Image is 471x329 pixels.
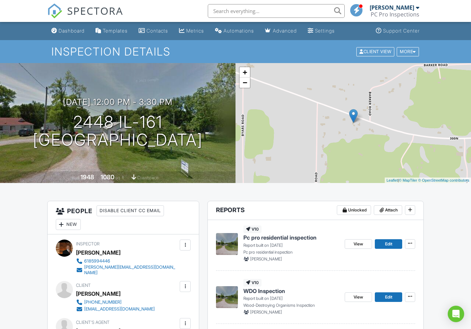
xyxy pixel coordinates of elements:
div: [PHONE_NUMBER] [84,300,122,305]
a: Advanced [262,25,300,37]
div: Advanced [273,28,297,34]
h3: [DATE] 12:00 pm - 3:30 pm [63,97,173,107]
div: Settings [315,28,335,34]
a: Support Center [373,25,422,37]
span: Inspector [76,241,100,246]
a: Client View [356,49,396,54]
div: [PERSON_NAME] [76,289,120,299]
a: Zoom in [240,67,250,77]
div: | [385,178,471,183]
input: Search everything... [208,4,345,18]
div: Disable Client CC Email [97,205,164,216]
a: Settings [305,25,338,37]
div: 1948 [80,173,94,181]
h3: People [48,201,199,234]
span: SPECTORA [67,3,123,18]
span: crawlspace [137,175,158,180]
div: Metrics [186,28,204,34]
div: More [397,47,419,56]
span: sq. ft. [115,175,125,180]
a: [PHONE_NUMBER] [76,299,155,306]
a: [EMAIL_ADDRESS][DOMAIN_NAME] [76,306,155,313]
div: [PERSON_NAME][EMAIL_ADDRESS][DOMAIN_NAME] [84,265,178,276]
div: Client View [356,47,394,56]
div: PC Pro Inspections [371,11,419,18]
h1: Inspection Details [51,46,419,58]
span: Built [72,175,79,180]
div: Automations [224,28,254,34]
div: Templates [103,28,128,34]
a: Zoom out [240,77,250,88]
a: [PERSON_NAME][EMAIL_ADDRESS][DOMAIN_NAME] [76,265,178,276]
a: Metrics [176,25,207,37]
a: © OpenStreetMap contributors [418,178,469,182]
span: Client [76,283,91,288]
img: The Best Home Inspection Software - Spectora [47,3,62,19]
a: © MapTiler [399,178,417,182]
div: Contacts [147,28,168,34]
a: Templates [93,25,130,37]
a: Leaflet [386,178,398,182]
a: 6185994446 [76,258,178,265]
a: Contacts [136,25,171,37]
a: Automations (Basic) [212,25,257,37]
div: [PERSON_NAME] [370,4,414,11]
a: SPECTORA [47,9,123,24]
div: 6185994446 [84,258,110,264]
div: 1080 [101,173,114,181]
span: Client's Agent [76,320,110,325]
div: New [56,219,81,230]
div: Dashboard [59,28,85,34]
div: Support Center [383,28,420,34]
div: Open Intercom Messenger [448,306,464,322]
div: [EMAIL_ADDRESS][DOMAIN_NAME] [84,306,155,312]
a: Dashboard [49,25,87,37]
h1: 2448 IL-161 [GEOGRAPHIC_DATA] [33,113,203,149]
div: [PERSON_NAME] [76,247,120,258]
